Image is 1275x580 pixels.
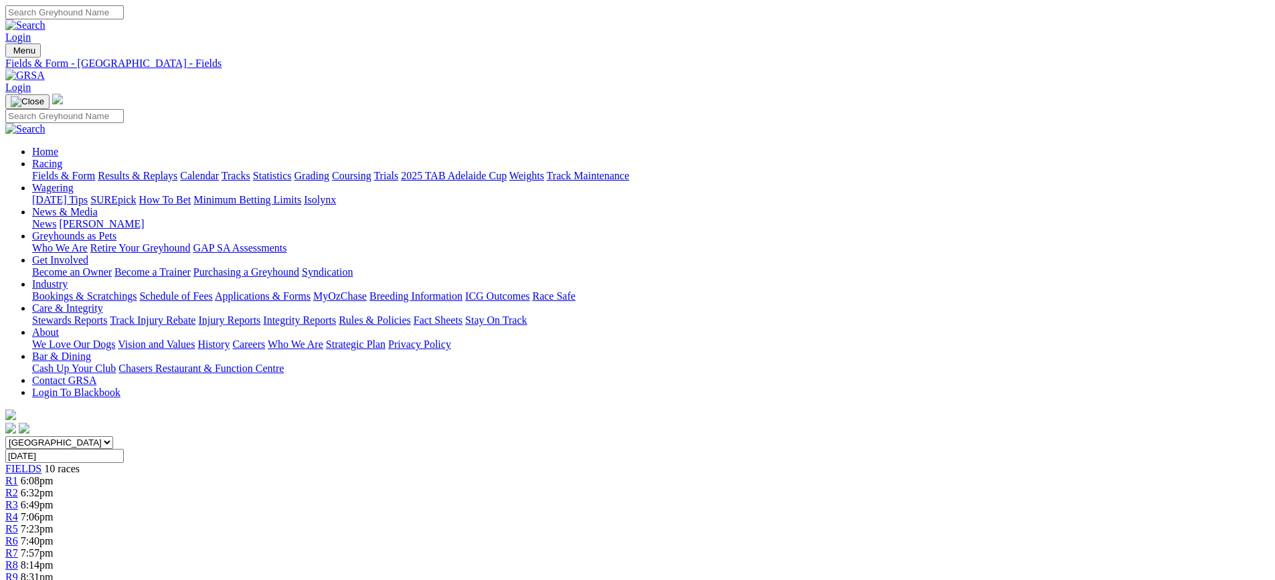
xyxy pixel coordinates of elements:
a: About [32,326,59,338]
a: FIELDS [5,463,41,474]
a: Race Safe [532,290,575,302]
a: Greyhounds as Pets [32,230,116,241]
a: R7 [5,547,18,559]
a: Purchasing a Greyhound [193,266,299,278]
a: Fact Sheets [414,314,462,326]
a: R8 [5,559,18,571]
span: 8:14pm [21,559,54,571]
span: 7:57pm [21,547,54,559]
a: Login To Blackbook [32,387,120,398]
span: 6:08pm [21,475,54,486]
a: Industry [32,278,68,290]
a: Weights [509,170,544,181]
a: News & Media [32,206,98,217]
a: Statistics [253,170,292,181]
a: Wagering [32,182,74,193]
a: Cash Up Your Club [32,363,116,374]
a: Bar & Dining [32,351,91,362]
a: Track Maintenance [547,170,629,181]
a: Grading [294,170,329,181]
a: Bookings & Scratchings [32,290,137,302]
a: Strategic Plan [326,339,386,350]
a: Vision and Values [118,339,195,350]
span: 7:40pm [21,535,54,547]
input: Search [5,5,124,19]
a: R5 [5,523,18,535]
div: Racing [32,170,1270,182]
div: Greyhounds as Pets [32,242,1270,254]
a: Track Injury Rebate [110,314,195,326]
a: Stay On Track [465,314,527,326]
a: Results & Replays [98,170,177,181]
a: R6 [5,535,18,547]
a: Get Involved [32,254,88,266]
input: Select date [5,449,124,463]
a: Care & Integrity [32,302,103,314]
a: Syndication [302,266,353,278]
img: Close [11,96,44,107]
a: R1 [5,475,18,486]
img: logo-grsa-white.png [5,409,16,420]
span: 7:23pm [21,523,54,535]
div: Wagering [32,194,1270,206]
a: Careers [232,339,265,350]
a: Login [5,31,31,43]
input: Search [5,109,124,123]
span: 6:49pm [21,499,54,510]
a: Chasers Restaurant & Function Centre [118,363,284,374]
a: Calendar [180,170,219,181]
span: 6:32pm [21,487,54,498]
a: News [32,218,56,229]
span: 7:06pm [21,511,54,522]
button: Toggle navigation [5,94,50,109]
a: Minimum Betting Limits [193,194,301,205]
div: Fields & Form - [GEOGRAPHIC_DATA] - Fields [5,58,1270,70]
a: ICG Outcomes [465,290,529,302]
a: Injury Reports [198,314,260,326]
img: Search [5,123,46,135]
a: Stewards Reports [32,314,107,326]
a: Coursing [332,170,371,181]
a: GAP SA Assessments [193,242,287,254]
a: [PERSON_NAME] [59,218,144,229]
div: Care & Integrity [32,314,1270,326]
a: Login [5,82,31,93]
a: Privacy Policy [388,339,451,350]
img: twitter.svg [19,423,29,433]
div: News & Media [32,218,1270,230]
a: History [197,339,230,350]
a: Tracks [222,170,250,181]
button: Toggle navigation [5,43,41,58]
a: Applications & Forms [215,290,311,302]
a: Integrity Reports [263,314,336,326]
a: Trials [373,170,398,181]
a: Who We Are [268,339,323,350]
a: Breeding Information [369,290,462,302]
a: Who We Are [32,242,88,254]
a: Become a Trainer [114,266,191,278]
div: Bar & Dining [32,363,1270,375]
div: Industry [32,290,1270,302]
a: R2 [5,487,18,498]
img: logo-grsa-white.png [52,94,63,104]
a: Contact GRSA [32,375,96,386]
img: facebook.svg [5,423,16,433]
a: Racing [32,158,62,169]
span: 10 races [44,463,80,474]
a: SUREpick [90,194,136,205]
img: GRSA [5,70,45,82]
a: R4 [5,511,18,522]
a: We Love Our Dogs [32,339,115,350]
a: R3 [5,499,18,510]
a: Schedule of Fees [139,290,212,302]
a: MyOzChase [313,290,367,302]
a: [DATE] Tips [32,194,88,205]
div: About [32,339,1270,351]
